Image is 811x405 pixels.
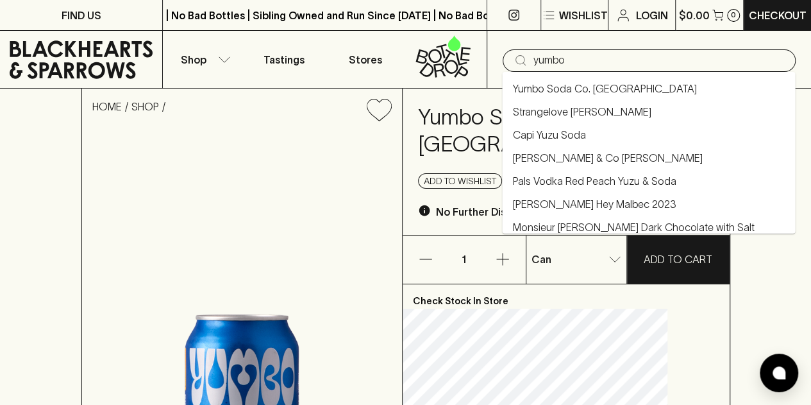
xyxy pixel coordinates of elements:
button: Shop [163,31,244,88]
p: Tastings [263,52,305,67]
p: Wishlist [559,8,608,23]
p: ADD TO CART [644,252,712,267]
a: Yumbo Soda Co. [GEOGRAPHIC_DATA] [512,81,696,96]
a: [PERSON_NAME] & Co [PERSON_NAME] [512,150,702,166]
a: Pals Vodka Red Peach Yuzu & Soda [512,173,676,189]
button: Add to wishlist [418,173,502,189]
p: $0.00 [679,8,710,23]
img: bubble-icon [773,366,785,379]
h4: Yumbo Soda Co. [GEOGRAPHIC_DATA] [418,104,639,158]
a: SHOP [131,101,159,112]
p: Stores [349,52,382,67]
p: Can [531,252,551,267]
a: HOME [92,101,122,112]
a: [PERSON_NAME] Hey Malbec 2023 [512,196,676,212]
button: ADD TO CART [627,236,730,284]
p: Checkout [749,8,807,23]
p: Check Stock In Store [403,284,730,309]
button: Add to wishlist [362,94,397,126]
a: Strangelove [PERSON_NAME] [512,104,651,119]
a: Stores [325,31,406,88]
p: Login [636,8,668,23]
a: Tastings [244,31,324,88]
div: Can [526,246,626,272]
p: 1 [449,236,480,284]
p: Shop [181,52,206,67]
p: FIND US [62,8,101,23]
a: Monsieur [PERSON_NAME] Dark Chocolate with Salt Roasted Pistachios [512,220,785,250]
a: Capi Yuzu Soda [512,127,585,142]
p: No Further Discounts [436,204,540,220]
p: 0 [731,12,736,19]
input: Try "Pinot noir" [533,50,785,71]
